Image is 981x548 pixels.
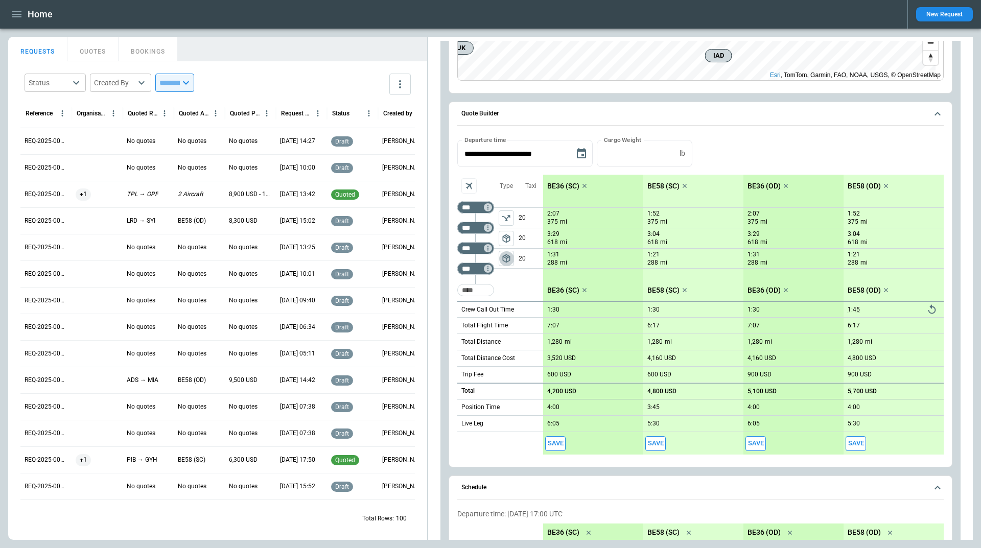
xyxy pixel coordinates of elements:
p: 3:04 [848,230,860,238]
p: 20 [519,208,543,228]
p: 08/22/2025 15:52 [280,482,315,491]
button: Save [545,436,566,451]
button: Status column menu [362,107,376,120]
p: BE36 (SC) [547,182,579,190]
p: No quotes [229,243,258,252]
span: draft [333,164,351,172]
p: No quotes [127,402,155,411]
p: 288 [848,258,858,267]
p: No quotes [229,349,258,358]
p: BE36 (OD) [748,286,781,295]
p: mi [660,238,667,247]
p: 288 [547,258,558,267]
p: No quotes [229,270,258,278]
span: draft [333,138,351,145]
p: 1:52 [647,210,660,218]
p: 5:30 [848,420,860,427]
button: left aligned [499,231,514,246]
p: Taxi [525,182,536,190]
span: draft [333,403,351,411]
button: left aligned [499,251,514,266]
div: Reference [26,110,53,117]
p: BE36 (OD) [748,528,781,537]
p: Ben Gundermann [382,482,425,491]
div: Created by [383,110,412,117]
p: mi [660,218,667,226]
p: 1:31 [748,251,760,258]
p: 1,280 [748,338,763,346]
div: Too short [457,222,494,234]
p: BE58 (OD) [848,182,881,190]
p: mi [660,258,667,267]
p: Ben Gundermann [382,163,425,172]
p: Departure time: [DATE] 17:00 UTC [457,510,944,518]
div: scrollable content [543,175,944,455]
p: BE58 (SC) [178,456,205,464]
p: 900 USD [748,371,772,378]
p: No quotes [229,482,258,491]
p: 09/04/2025 13:42 [280,190,315,199]
p: lb [680,149,685,158]
label: Cargo Weight [604,135,641,144]
p: Ben Gundermann [382,137,425,146]
p: BE58 (OD) [848,286,881,295]
p: 375 [848,218,858,226]
span: LUK [450,43,469,53]
p: Total Distance Cost [461,354,515,363]
button: Quoted Aircraft column menu [209,107,222,120]
p: mi [760,238,767,247]
p: REQ-2025-000265 [25,270,67,278]
p: George O'Bryan [382,270,425,278]
div: Quoted Route [128,110,158,117]
span: Aircraft selection [461,178,477,194]
p: 3:45 [647,403,660,411]
p: 618 [647,238,658,247]
p: 1:30 [647,306,660,314]
p: ADS → MIA [127,376,158,385]
h1: Home [28,8,53,20]
p: 09/03/2025 15:02 [280,217,315,225]
p: No quotes [178,296,206,305]
p: BE36 (OD) [748,182,781,190]
p: Total Distance [461,338,501,346]
p: 7:07 [547,322,559,329]
p: 375 [748,218,758,226]
p: BE58 (OD) [178,217,206,225]
div: Created By [94,78,135,88]
p: Trip Fee [461,370,483,379]
button: New Request [916,7,973,21]
p: BE58 (SC) [647,182,680,190]
button: Choose date, selected date is Sep 11, 2025 [571,144,592,164]
button: Created by column menu [413,107,427,120]
p: REQ-2025-000266 [25,243,67,252]
button: Zoom out [923,35,938,50]
p: REQ-2025-000270 [25,137,67,146]
p: LRD → SYI [127,217,155,225]
p: BE58 (OD) [848,528,881,537]
p: 9,500 USD [229,376,258,385]
p: Allen Maki [382,217,425,225]
p: No quotes [127,429,155,438]
p: No quotes [229,163,258,172]
p: mi [765,338,772,346]
p: mi [860,218,868,226]
button: Quote Builder [457,102,944,126]
p: 1:21 [848,251,860,258]
p: REQ-2025-000269 [25,163,67,172]
span: Save this aircraft quote and copy details to clipboard [745,436,766,451]
p: mi [560,238,567,247]
p: 1,280 [848,338,863,346]
span: package_2 [501,233,511,244]
p: 375 [647,218,658,226]
p: 4:00 [547,403,559,411]
p: mi [865,338,872,346]
p: 5,700 USD [848,388,877,395]
span: Type of sector [499,210,514,226]
p: 20 [519,249,543,268]
p: Total Flight Time [461,321,508,330]
p: Ben Gundermann [382,190,425,199]
h6: Total [461,388,475,394]
p: 4,800 USD [647,388,676,395]
p: Total Rows: [362,514,394,523]
div: Too short [457,242,494,254]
